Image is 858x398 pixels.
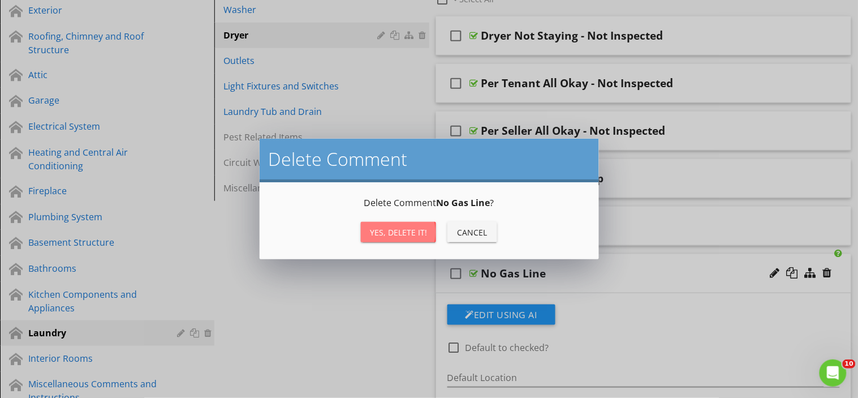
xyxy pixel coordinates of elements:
[273,196,585,209] p: Delete Comment ?
[820,360,847,387] iframe: Intercom live chat
[361,222,436,242] button: Yes, Delete it!
[447,222,497,242] button: Cancel
[843,360,856,369] span: 10
[269,148,590,170] h2: Delete Comment
[456,226,488,238] div: Cancel
[370,226,427,238] div: Yes, Delete it!
[437,196,490,209] strong: No Gas Line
